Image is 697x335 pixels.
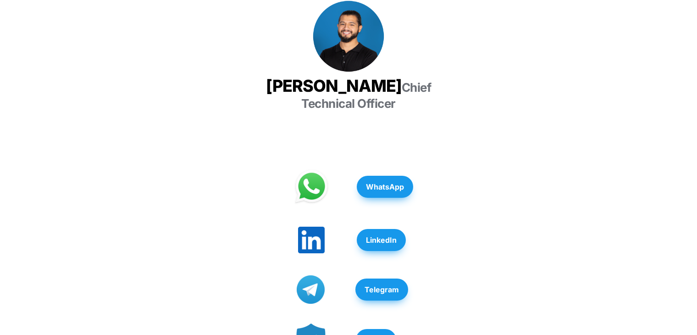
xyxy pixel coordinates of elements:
[366,182,404,191] strong: WhatsApp
[357,176,413,198] button: WhatsApp
[365,285,399,294] strong: Telegram
[355,274,408,305] a: Telegram
[355,279,408,301] button: Telegram
[357,224,406,256] a: LinkedIn
[266,76,402,96] span: [PERSON_NAME]
[357,171,413,202] a: WhatsApp
[366,235,397,245] strong: LinkedIn
[357,229,406,251] button: LinkedIn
